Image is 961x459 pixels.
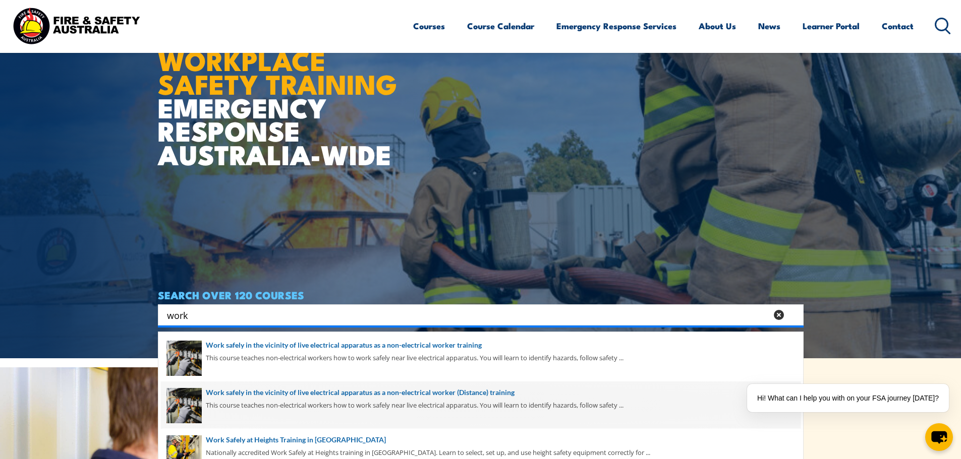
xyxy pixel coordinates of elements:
a: Work safely in the vicinity of live electrical apparatus as a non-electrical worker (Distance) tr... [166,387,795,398]
a: Emergency Response Services [556,13,676,39]
h1: EMERGENCY RESPONSE AUSTRALIA-WIDE [158,23,405,166]
a: Work Safely at Heights Training in [GEOGRAPHIC_DATA] [166,434,795,445]
a: About Us [699,13,736,39]
a: News [758,13,780,39]
div: Hi! What can I help you with on your FSA journey [DATE]? [747,384,949,412]
a: Work safely in the vicinity of live electrical apparatus as a non-electrical worker training [166,340,795,351]
a: Contact [882,13,914,39]
a: Learner Portal [803,13,860,39]
a: Courses [413,13,445,39]
a: Course Calendar [467,13,534,39]
button: chat-button [925,423,953,451]
button: Search magnifier button [786,308,800,322]
form: Search form [169,308,769,322]
strong: WORKPLACE SAFETY TRAINING [158,38,397,104]
input: Search input [167,307,767,322]
h4: SEARCH OVER 120 COURSES [158,289,804,300]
